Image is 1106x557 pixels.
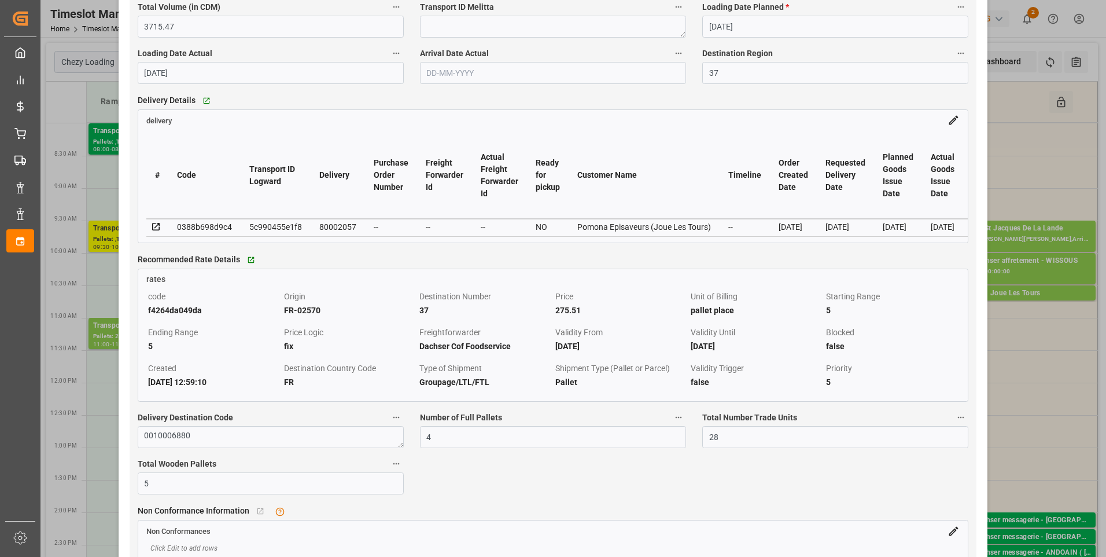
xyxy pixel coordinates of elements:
input: DD-MM-YYYY [420,62,686,84]
button: Total Wooden Pallets [389,456,404,471]
div: [DATE] [691,339,822,353]
div: Unit of Billing [691,290,822,303]
th: Planned Goods Issue Date [874,132,922,219]
span: Recommended Rate Details [138,254,240,266]
div: Origin [284,290,415,303]
div: Pallet [555,375,687,389]
span: Loading Date Actual [138,47,212,60]
button: Number of Full Pallets [671,410,686,425]
div: NO [536,220,560,234]
div: Price Logic [284,325,415,339]
div: Groupage/LTL/FTL [419,375,551,389]
div: -- [481,220,518,234]
span: rates [146,274,165,284]
button: Total Number Trade Units [953,410,968,425]
input: DD-MM-YYYY [138,62,404,84]
div: f4264da049da [148,303,279,317]
div: pallet place [691,303,822,317]
div: FR [284,375,415,389]
div: -- [374,220,408,234]
div: Destination Number [419,290,551,303]
div: 5 [826,375,957,389]
button: Loading Date Actual [389,46,404,61]
span: Total Volume (in CDM) [138,1,220,13]
div: [DATE] 12:59:10 [148,375,279,389]
th: Ready for pickup [527,132,569,219]
div: 5 [148,339,279,353]
div: [DATE] [883,220,913,234]
span: Delivery Destination Code [138,412,233,424]
span: Number of Full Pallets [420,412,502,424]
th: Actual Freight Forwarder Id [472,132,527,219]
div: fix [284,339,415,353]
div: FR-02570 [284,303,415,317]
span: Destination Region [702,47,773,60]
div: Priority [826,361,957,375]
th: Freight Forwarder Id [417,132,472,219]
a: Non Conformances [146,526,211,535]
a: delivery [146,115,172,124]
div: Pomona Episaveurs (Joue Les Tours) [577,220,711,234]
th: Cargo Readiness Date [963,132,1019,219]
input: DD-MM-YYYY [702,16,968,38]
span: Non Conformance Information [138,505,249,517]
div: [DATE] [825,220,865,234]
div: [DATE] [931,220,954,234]
th: Code [168,132,241,219]
span: Total Wooden Pallets [138,458,216,470]
div: Ending Range [148,325,279,339]
div: 5 [826,303,957,317]
div: Type of Shipment [419,361,551,375]
div: false [691,375,822,389]
div: 5c990455e1f8 [249,220,302,234]
th: Delivery [311,132,365,219]
div: Created [148,361,279,375]
th: Order Created Date [770,132,817,219]
span: Delivery Details [138,94,196,107]
button: Destination Region [953,46,968,61]
div: -- [728,220,761,234]
span: Click Edit to add rows [150,543,217,554]
div: Destination Country Code [284,361,415,375]
th: Timeline [720,132,770,219]
span: Transport ID Melitta [420,1,494,13]
textarea: 0010006880 [138,426,404,448]
div: Validity Until [691,325,822,339]
span: Total Number Trade Units [702,412,797,424]
div: 0388b698d9c4 [177,220,232,234]
span: Non Conformances [146,526,211,535]
div: Freightforwarder [419,325,551,339]
div: Validity Trigger [691,361,822,375]
th: Transport ID Logward [241,132,311,219]
th: # [146,132,168,219]
div: Price [555,290,687,303]
div: Blocked [826,325,957,339]
th: Purchase Order Number [365,132,417,219]
span: Loading Date Planned [702,1,789,13]
a: rates [138,269,968,285]
div: 275.51 [555,303,687,317]
th: Customer Name [569,132,720,219]
div: Starting Range [826,290,957,303]
th: Requested Delivery Date [817,132,874,219]
div: Shipment Type (Pallet or Parcel) [555,361,687,375]
div: Validity From [555,325,687,339]
div: [DATE] [555,339,687,353]
div: 37 [419,303,551,317]
span: delivery [146,116,172,124]
button: Arrival Date Actual [671,46,686,61]
button: Delivery Destination Code [389,410,404,425]
div: false [826,339,957,353]
div: code [148,290,279,303]
div: [DATE] [779,220,808,234]
div: Dachser Cof Foodservice [419,339,551,353]
span: Arrival Date Actual [420,47,489,60]
div: -- [426,220,463,234]
div: 80002057 [319,220,356,234]
th: Actual Goods Issue Date [922,132,963,219]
